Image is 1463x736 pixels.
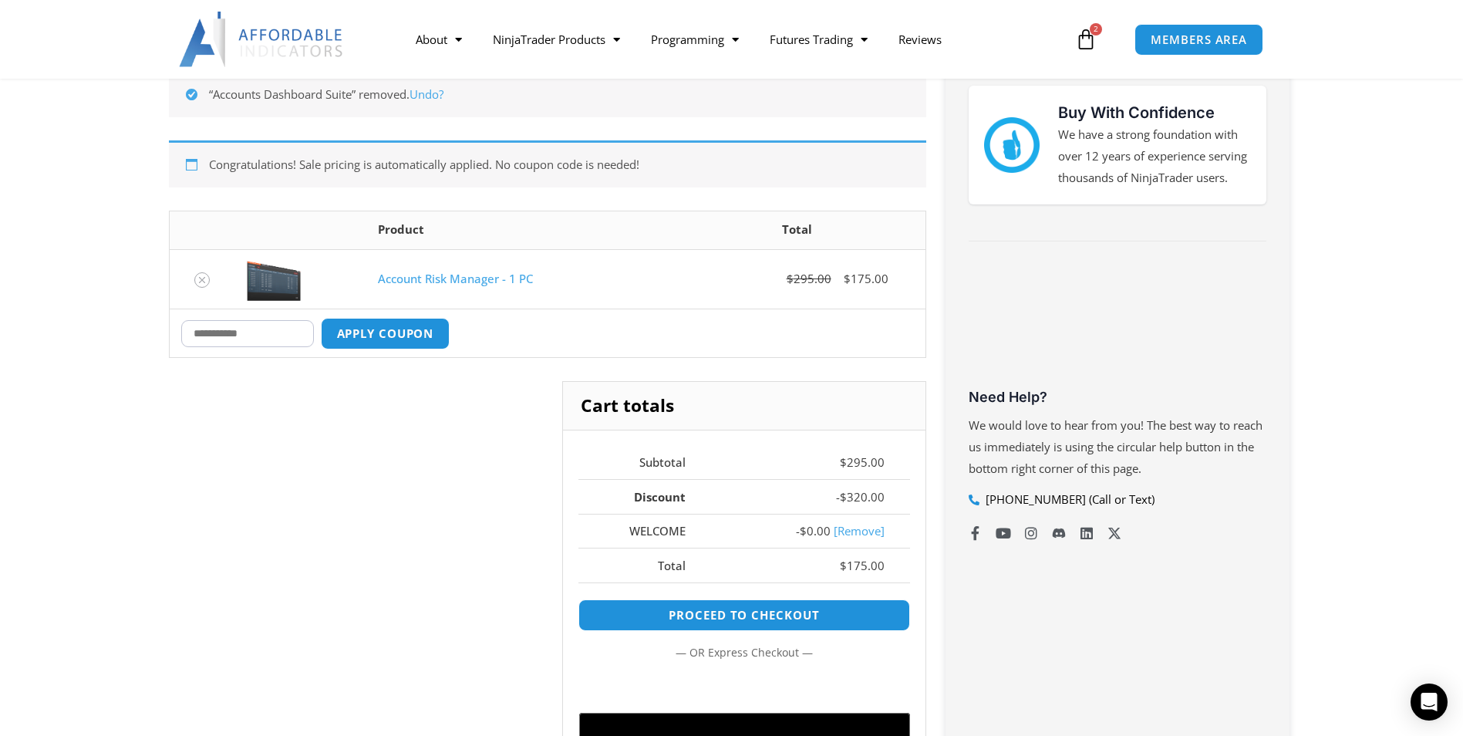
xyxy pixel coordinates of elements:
a: Programming [635,22,754,57]
th: Total [669,211,925,249]
span: 0.00 [800,523,831,538]
bdi: 320.00 [840,489,885,505]
bdi: 295.00 [840,454,885,470]
span: $ [840,489,847,505]
img: LogoAI | Affordable Indicators – NinjaTrader [179,12,345,67]
h3: Need Help? [969,388,1266,406]
span: We would love to hear from you! The best way to reach us immediately is using the circular help b... [969,417,1262,476]
p: We have a strong foundation with over 12 years of experience serving thousands of NinjaTrader users. [1058,124,1251,189]
th: Discount [578,479,711,514]
a: Remove Account Risk Manager - 1 PC from cart [194,272,210,288]
a: 2 [1052,17,1120,62]
span: MEMBERS AREA [1151,34,1247,46]
div: Open Intercom Messenger [1411,684,1448,721]
th: Total [578,548,711,582]
span: $ [787,271,794,286]
bdi: 295.00 [787,271,831,286]
img: Screenshot 2024-08-26 15462845454 | Affordable Indicators – NinjaTrader [247,258,301,301]
h2: Cart totals [563,382,925,430]
p: — or — [578,643,909,663]
div: Congratulations! Sale pricing is automatically applied. No coupon code is needed! [169,140,926,187]
button: Apply coupon [321,318,450,349]
bdi: 175.00 [844,271,888,286]
div: “Accounts Dashboard Suite” removed. [169,70,926,117]
a: Account Risk Manager - 1 PC [378,271,533,286]
span: - [836,489,840,505]
iframe: Customer reviews powered by Trustpilot [969,268,1266,384]
h3: Buy With Confidence [1058,101,1251,124]
a: About [400,22,477,57]
nav: Menu [400,22,1071,57]
a: Proceed to checkout [578,599,909,631]
span: 2 [1090,23,1102,35]
span: $ [800,523,807,538]
th: Subtotal [578,446,711,480]
th: WELCOME [578,514,711,549]
th: Product [366,211,669,249]
a: Reviews [883,22,957,57]
bdi: 175.00 [840,558,885,573]
span: [PHONE_NUMBER] (Call or Text) [982,489,1155,511]
a: MEMBERS AREA [1134,24,1263,56]
a: NinjaTrader Products [477,22,635,57]
span: $ [840,558,847,573]
td: - [711,514,910,549]
span: $ [844,271,851,286]
a: Remove welcome coupon [834,523,885,538]
a: Futures Trading [754,22,883,57]
iframe: Secure express checkout frame [575,671,912,708]
a: Undo? [410,86,443,102]
span: $ [840,454,847,470]
img: mark thumbs good 43913 | Affordable Indicators – NinjaTrader [984,117,1040,173]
